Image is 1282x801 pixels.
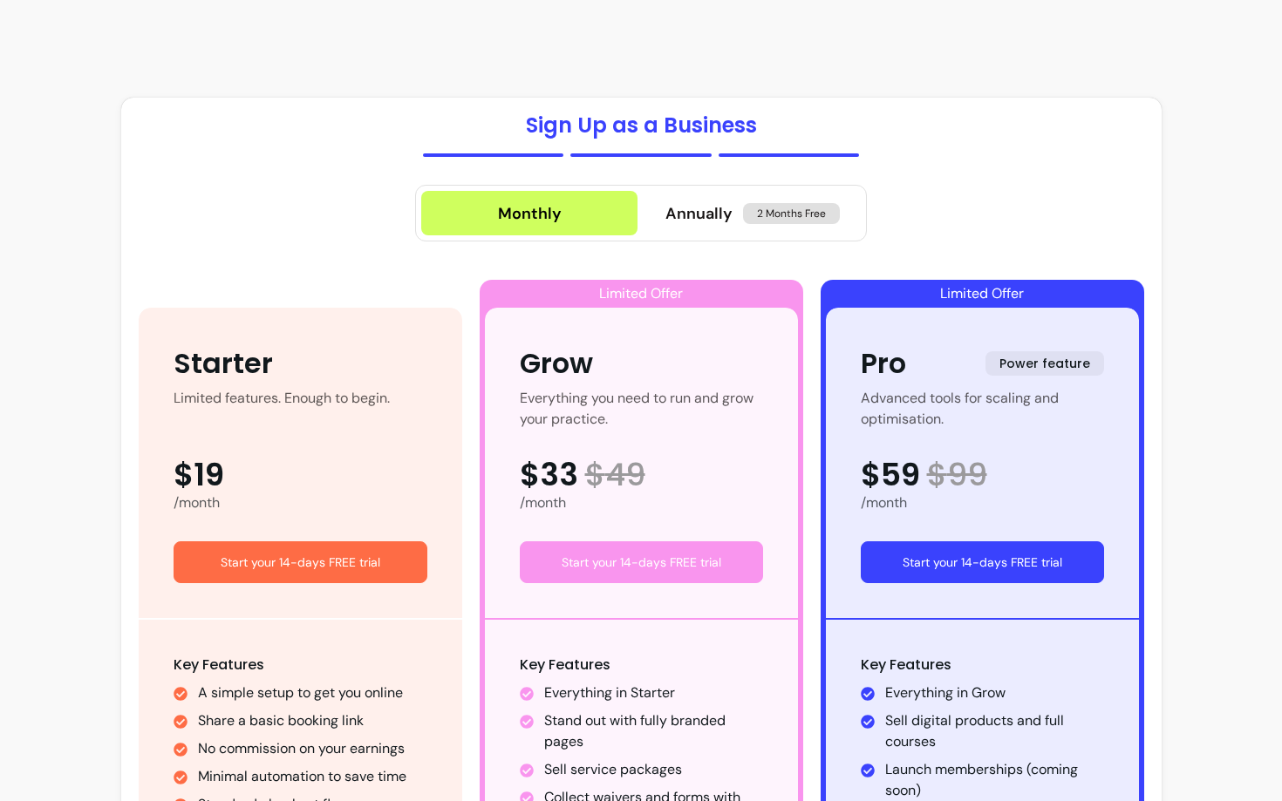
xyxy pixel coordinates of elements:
[174,492,427,513] div: /month
[861,492,1104,513] div: /month
[198,738,427,759] li: No commission on your earnings
[861,458,920,492] span: $59
[520,458,578,492] span: $33
[885,759,1104,801] li: Launch memberships (coming soon)
[861,388,1104,430] div: Advanced tools for scaling and optimisation.
[520,343,593,384] div: Grow
[198,710,427,731] li: Share a basic booking link
[826,280,1139,308] div: Limited Offer
[585,458,645,492] span: $ 49
[861,541,1104,583] a: Start your 14-days FREE trial
[861,655,951,675] span: Key Features
[174,458,224,492] span: $19
[198,682,427,703] li: A simple setup to get you online
[520,388,763,430] div: Everything you need to run and grow your practice.
[520,492,763,513] div: /month
[520,541,763,583] a: Start your 14-days FREE trial
[927,458,987,492] span: $ 99
[885,710,1104,752] li: Sell digital products and full courses
[743,203,840,224] span: 2 Months Free
[498,201,562,226] div: Monthly
[198,766,427,787] li: Minimal automation to save time
[544,710,763,752] li: Stand out with fully branded pages
[174,343,273,384] div: Starter
[544,682,763,703] li: Everything in Starter
[485,280,798,308] div: Limited Offer
[520,655,610,675] span: Key Features
[985,351,1104,376] span: Power feature
[885,682,1104,703] li: Everything in Grow
[526,112,757,139] h1: Sign Up as a Business
[174,388,390,430] div: Limited features. Enough to begin.
[861,343,906,384] div: Pro
[174,541,427,583] a: Start your 14-days FREE trial
[665,201,733,226] span: Annually
[174,655,264,675] span: Key Features
[544,759,763,780] li: Sell service packages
